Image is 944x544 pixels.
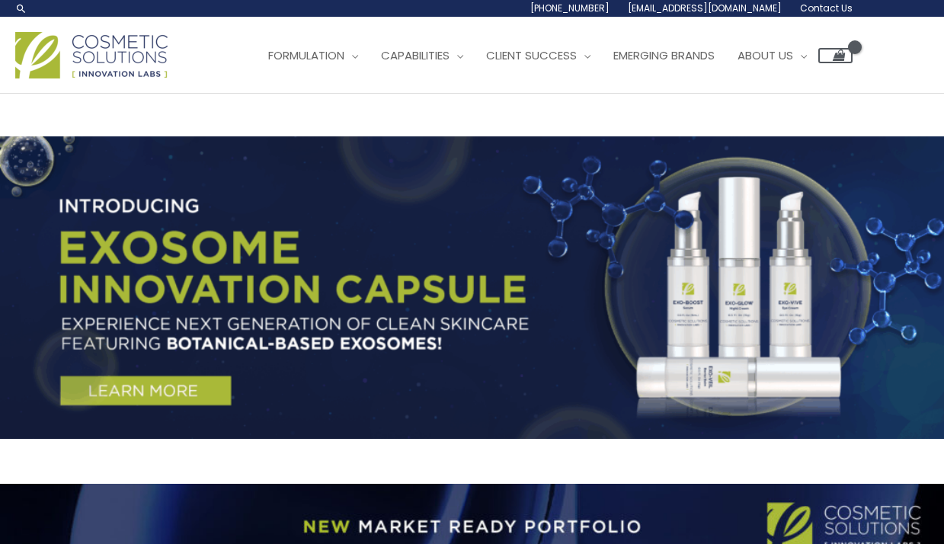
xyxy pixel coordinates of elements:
span: Capabilities [381,47,450,63]
a: Formulation [257,33,370,78]
span: Emerging Brands [613,47,715,63]
span: Contact Us [800,2,853,14]
img: Cosmetic Solutions Logo [15,32,168,78]
a: Search icon link [15,2,27,14]
span: [EMAIL_ADDRESS][DOMAIN_NAME] [628,2,782,14]
span: Formulation [268,47,344,63]
a: Client Success [475,33,602,78]
a: About Us [726,33,818,78]
span: About Us [738,47,793,63]
a: Emerging Brands [602,33,726,78]
span: Client Success [486,47,577,63]
nav: Site Navigation [245,33,853,78]
span: [PHONE_NUMBER] [530,2,610,14]
a: View Shopping Cart, empty [818,48,853,63]
a: Capabilities [370,33,475,78]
